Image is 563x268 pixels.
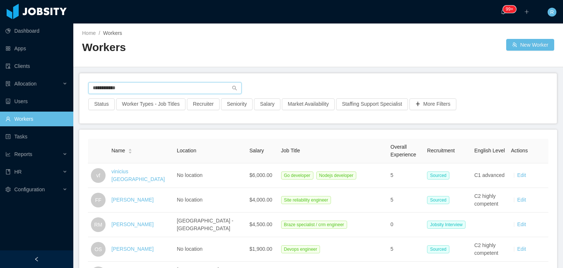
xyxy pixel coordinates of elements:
[95,193,101,207] span: FF
[387,163,424,188] td: 5
[281,221,347,229] span: Braze specialist / crm engineer
[550,8,554,17] span: R
[501,9,506,14] i: icon: bell
[474,148,505,153] span: English Level
[409,98,456,110] button: icon: plusMore Filters
[174,213,246,237] td: [GEOGRAPHIC_DATA] - [GEOGRAPHIC_DATA]
[254,98,280,110] button: Salary
[281,148,300,153] span: Job Title
[111,197,154,203] a: [PERSON_NAME]
[524,9,529,14] i: icon: plus
[177,148,196,153] span: Location
[249,246,272,252] span: $1,900.00
[128,148,132,153] div: Sort
[427,196,449,204] span: Sourced
[316,171,356,180] span: Nodejs developer
[128,148,132,150] i: icon: caret-up
[128,151,132,153] i: icon: caret-down
[427,246,452,252] a: Sourced
[517,197,526,203] a: Edit
[82,30,96,36] a: Home
[94,217,102,232] span: RM
[14,186,45,192] span: Configuration
[5,169,11,174] i: icon: book
[427,172,452,178] a: Sourced
[427,171,449,180] span: Sourced
[471,237,508,262] td: C2 highly competent
[95,242,102,257] span: OS
[281,245,320,253] span: Devops engineer
[471,163,508,188] td: C1 advanced
[387,213,424,237] td: 0
[5,41,67,56] a: icon: appstoreApps
[116,98,185,110] button: Worker Types - Job Titles
[427,221,468,227] a: Jobsity Interview
[221,98,253,110] button: Seniority
[517,172,526,178] a: Edit
[103,30,122,36] span: Workers
[96,168,100,183] span: vf
[427,148,455,153] span: Recruitment
[390,144,416,157] span: Overall Experience
[111,246,154,252] a: [PERSON_NAME]
[249,197,272,203] span: $4,000.00
[427,197,452,203] a: Sourced
[14,151,32,157] span: Reports
[427,245,449,253] span: Sourced
[511,148,528,153] span: Actions
[5,94,67,109] a: icon: robotUsers
[5,129,67,144] a: icon: profileTasks
[82,40,318,55] h2: Workers
[5,187,11,192] i: icon: setting
[232,86,237,91] i: icon: search
[111,147,125,155] span: Name
[5,81,11,86] i: icon: solution
[5,59,67,73] a: icon: auditClients
[5,112,67,126] a: icon: userWorkers
[187,98,220,110] button: Recruiter
[111,169,165,182] a: vinicius [GEOGRAPHIC_DATA]
[282,98,335,110] button: Market Availability
[281,196,331,204] span: Site reliability engineer
[249,172,272,178] span: $6,000.00
[174,163,246,188] td: No location
[14,81,37,87] span: Allocation
[111,221,154,227] a: [PERSON_NAME]
[427,221,466,229] span: Jobsity Interview
[249,148,264,153] span: Salary
[387,237,424,262] td: 5
[5,152,11,157] i: icon: line-chart
[14,169,22,175] span: HR
[174,188,246,213] td: No location
[5,23,67,38] a: icon: pie-chartDashboard
[88,98,115,110] button: Status
[281,171,313,180] span: Go developer
[517,221,526,227] a: Edit
[99,30,100,36] span: /
[503,6,516,13] sup: 239
[174,237,246,262] td: No location
[506,39,554,51] button: icon: usergroup-addNew Worker
[387,188,424,213] td: 5
[336,98,408,110] button: Staffing Support Specialist
[249,221,272,227] span: $4,500.00
[517,246,526,252] a: Edit
[471,188,508,213] td: C2 highly competent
